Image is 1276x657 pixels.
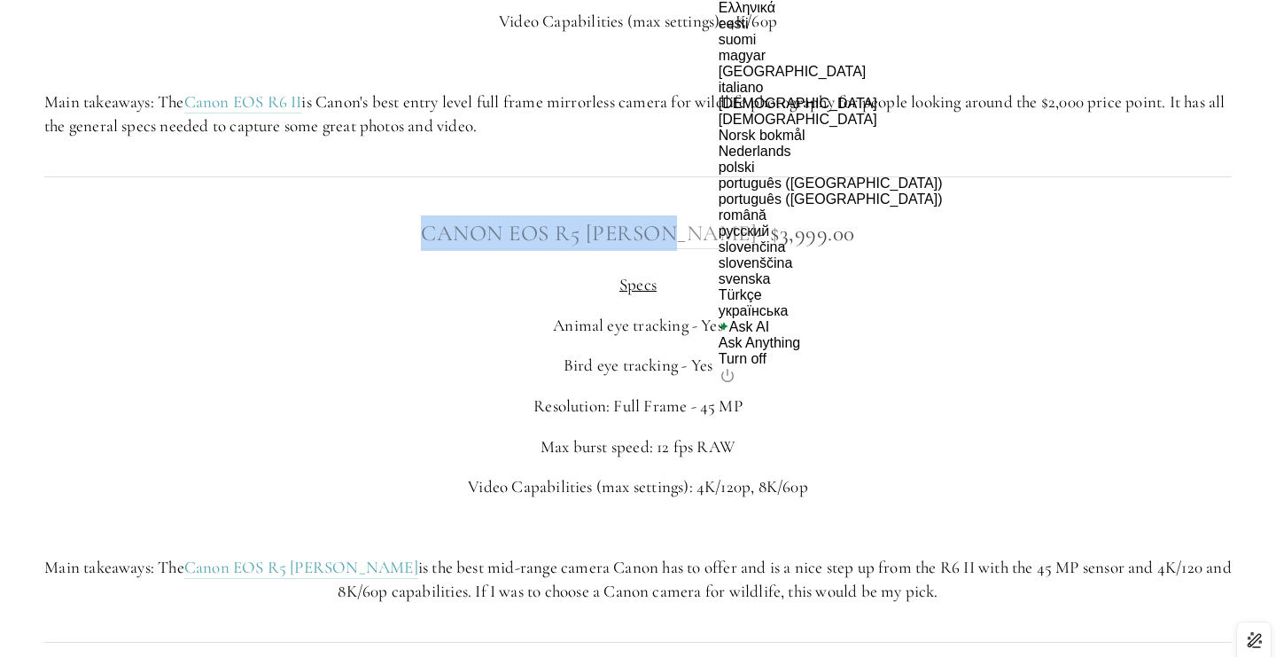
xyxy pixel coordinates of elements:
[44,475,1232,499] p: Video Capabilities (max settings): 4K/120p, 8K/60p
[719,48,943,64] div: magyar
[44,556,1232,603] p: Main takeaways: The is the best mid-range camera Canon has to offer and is a nice step up from th...
[719,96,943,112] div: [DEMOGRAPHIC_DATA]
[619,274,657,294] span: Specs
[44,10,1232,34] p: Video Capabilities (max settings): 4K/60p
[44,354,1232,378] p: Bird eye tracking - Yes
[719,144,943,160] div: Nederlands
[719,16,943,32] div: eesti
[44,314,1232,338] p: Animal eye tracking - Yes
[719,319,943,335] div: Ask AI
[719,112,943,128] div: [DEMOGRAPHIC_DATA]
[421,220,757,248] a: Canon EOS R5 [PERSON_NAME]
[719,335,943,351] div: Ask Anything
[184,91,302,113] a: Canon EOS R6 II
[719,255,943,271] div: slovenščina
[719,351,943,367] div: Turn off
[719,128,943,144] div: Norsk bokmål
[719,303,943,319] div: українська
[719,271,943,287] div: svenska
[44,395,1232,418] p: Resolution: Full Frame - 45 MP
[44,90,1232,137] p: Main takeaways: The is Canon's best entry level full frame mirrorless camera for wildlife photogr...
[719,160,943,176] div: polski
[44,435,1232,459] p: Max burst speed: 12 fps RAW
[719,80,943,96] div: italiano
[719,192,943,207] div: português ([GEOGRAPHIC_DATA])
[44,215,1232,251] h3: - $3,999.00
[719,207,943,223] div: română
[719,239,943,255] div: slovenčina
[719,64,943,80] div: [GEOGRAPHIC_DATA]
[719,176,943,192] div: português ([GEOGRAPHIC_DATA])
[719,32,943,48] div: suomi
[184,557,418,579] a: Canon EOS R5 [PERSON_NAME]
[719,223,943,239] div: русский
[719,287,943,303] div: Türkçe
